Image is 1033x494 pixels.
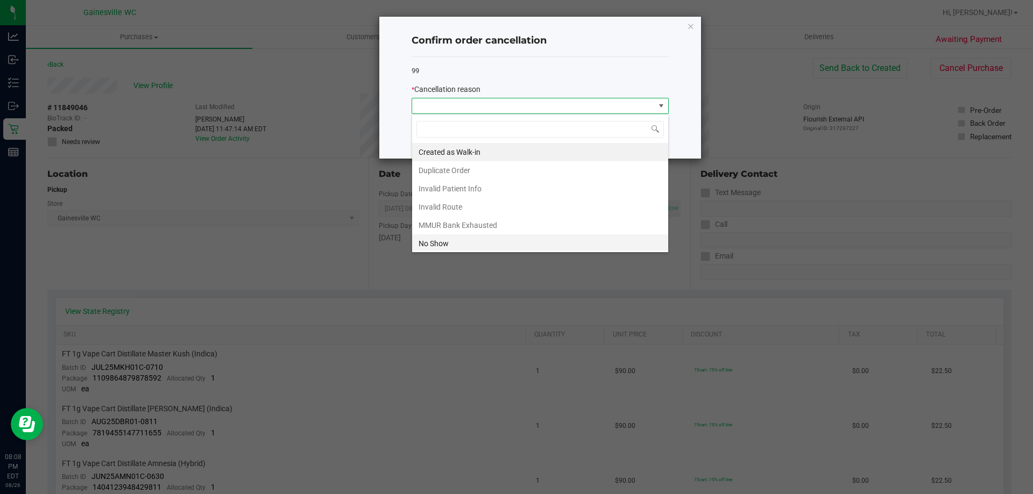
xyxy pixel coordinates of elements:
li: Invalid Route [412,198,668,216]
span: Cancellation reason [414,85,480,94]
li: Invalid Patient Info [412,180,668,198]
h4: Confirm order cancellation [412,34,669,48]
button: Close [687,19,695,32]
li: MMUR Bank Exhausted [412,216,668,234]
li: No Show [412,234,668,253]
span: 99 [412,67,419,75]
iframe: Resource center [11,408,43,440]
li: Created as Walk-in [412,143,668,161]
li: Duplicate Order [412,161,668,180]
